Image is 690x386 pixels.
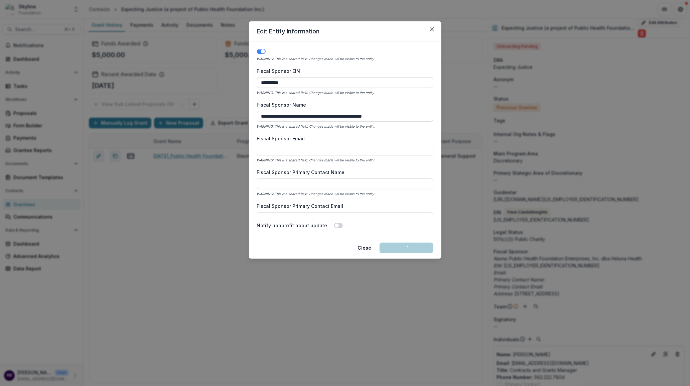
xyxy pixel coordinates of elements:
[257,101,429,108] label: Fiscal Sponsor Name
[257,222,327,229] label: Notify nonprofit about update
[257,203,429,210] label: Fiscal Sponsor Primary Contact Email
[354,243,376,253] button: Close
[257,124,376,128] i: WARNING: This is a shared field. Changes made will be visible to the entity.
[257,91,376,95] i: WARNING: This is a shared field. Changes made will be visible to the entity.
[257,135,429,142] label: Fiscal Sponsor Email
[249,21,441,41] header: Edit Entity Information
[257,68,429,75] label: Fiscal Sponsor EIN
[257,57,376,61] i: WARNING: This is a shared field. Changes made will be visible to the entity.
[257,158,376,162] i: WARNING: This is a shared field. Changes made will be visible to the entity.
[257,192,376,196] i: WARNING: This is a shared field. Changes made will be visible to the entity.
[427,24,437,35] button: Close
[257,169,429,176] label: Fiscal Sponsor Primary Contact Name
